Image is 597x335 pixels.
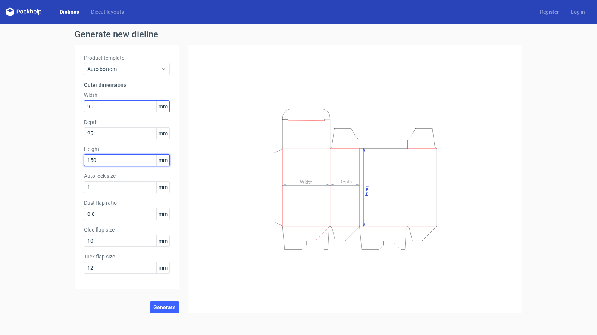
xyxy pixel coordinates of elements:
[84,54,170,62] label: Product template
[84,199,170,207] label: Dust flap ratio
[75,30,522,39] h1: Generate new dieline
[87,65,161,73] span: Auto bottom
[156,262,169,273] span: mm
[156,235,169,246] span: mm
[85,8,130,16] a: Diecut layouts
[156,128,169,139] span: mm
[156,101,169,112] span: mm
[84,145,170,153] label: Height
[84,81,170,89] h3: Outer dimensions
[84,253,170,260] label: Tuck flap size
[156,208,169,220] span: mm
[84,118,170,126] label: Depth
[153,305,176,310] span: Generate
[54,8,85,16] a: Dielines
[339,179,352,184] tspan: Depth
[534,8,565,16] a: Register
[156,155,169,166] span: mm
[364,182,369,196] tspan: Height
[156,182,169,193] span: mm
[84,172,170,180] label: Auto lock size
[84,226,170,233] label: Glue flap size
[150,301,179,313] button: Generate
[300,179,312,184] tspan: Width
[565,8,591,16] a: Log in
[84,91,170,99] label: Width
